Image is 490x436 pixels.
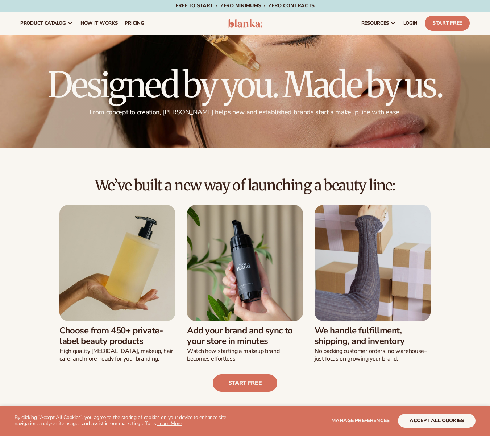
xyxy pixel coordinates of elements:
span: Free to start · ZERO minimums · ZERO contracts [175,2,315,9]
img: Female hand holding soap bottle. [59,205,175,321]
h3: We handle fulfillment, shipping, and inventory [315,325,431,346]
img: Male hand holding beard wash. [187,205,303,321]
a: product catalog [17,12,77,35]
h2: We’ve built a new way of launching a beauty line: [20,177,470,193]
p: By clicking "Accept All Cookies", you agree to the storing of cookies on your device to enhance s... [14,415,242,427]
h3: Add your brand and sync to your store in minutes [187,325,303,346]
h1: Designed by you. Made by us. [20,67,470,102]
p: Watch how starting a makeup brand becomes effortless. [187,347,303,363]
button: Manage preferences [331,414,390,428]
h3: Choose from 450+ private-label beauty products [59,325,175,346]
span: pricing [125,20,144,26]
span: resources [361,20,389,26]
img: logo [228,19,262,28]
a: pricing [121,12,148,35]
span: Manage preferences [331,417,390,424]
span: LOGIN [403,20,418,26]
a: Start Free [425,16,470,31]
a: resources [358,12,400,35]
a: Learn More [157,420,182,427]
p: From concept to creation, [PERSON_NAME] helps new and established brands start a makeup line with... [20,108,470,116]
span: How It Works [80,20,118,26]
a: Start free [213,374,278,392]
a: LOGIN [400,12,421,35]
a: How It Works [77,12,121,35]
p: No packing customer orders, no warehouse–just focus on growing your brand. [315,347,431,363]
span: product catalog [20,20,66,26]
button: accept all cookies [398,414,476,428]
p: High quality [MEDICAL_DATA], makeup, hair care, and more-ready for your branding. [59,347,175,363]
img: Female moving shipping boxes. [315,205,431,321]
